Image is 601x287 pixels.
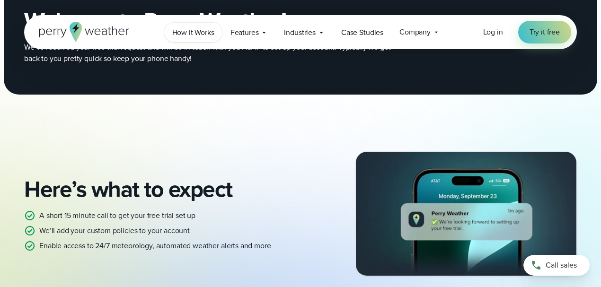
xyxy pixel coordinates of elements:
p: We’ll add your custom policies to your account [39,225,190,236]
span: Industries [284,27,315,38]
a: Try it free [518,21,571,43]
a: Call sales [523,255,590,276]
p: A short 15 minute call to get your free trial set up [39,210,195,221]
a: Log in [483,26,503,38]
p: Enable access to 24/7 meteorology, automated weather alerts and more [39,240,271,252]
span: Log in [483,26,503,37]
span: Company [399,26,431,38]
h2: Welcome to Perry Weather! [24,8,435,34]
span: Case Studies [341,27,383,38]
span: Call sales [546,260,577,271]
h2: Here’s what to expect [24,176,293,202]
span: Try it free [530,26,560,38]
p: We’ve received your free trial request and will be in touch with you ASAP to set up your account.... [24,42,403,64]
a: How it Works [164,23,222,42]
span: Features [230,27,259,38]
span: How it Works [172,27,214,38]
a: Case Studies [333,23,391,42]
